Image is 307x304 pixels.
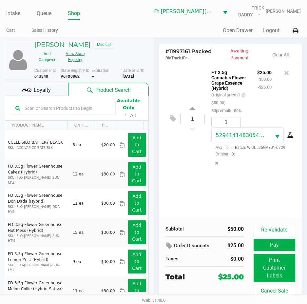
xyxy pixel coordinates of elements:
button: Add to Cart [128,279,146,303]
span: Loyalty [34,86,51,94]
a: Sales History [31,26,58,34]
button: Re-Validate [254,224,295,236]
app-button-loader: Add to Cart [132,193,142,213]
span: State Registry ID [61,68,89,73]
span: -50% [231,108,241,113]
span: 11997161 Packed [165,48,212,54]
span: $30.00 [101,259,115,264]
span: $30.00 [101,289,115,293]
td: FD 3.5g Flower Greenhouse Lemon Zest (Hybrid) [5,247,69,276]
span: $30.00 [101,201,115,206]
span: Avail: 0 Batch: W-JUL25GPE01-0729 [211,145,285,150]
div: Taxes [165,255,200,263]
div: Data table [5,121,148,292]
p: $25.00 [257,68,272,75]
div: $0.00 [209,255,244,263]
button: Add to Cart [128,191,146,215]
button: Add to Cart [128,250,146,274]
p: SKU: FLO-[PERSON_NAME]-SUN-HTM [8,233,67,243]
app-button-loader: Add to Cart [132,164,142,183]
span: Expiration [91,68,109,73]
div: $25.00 [224,240,244,251]
button: View State Registry [60,49,86,65]
span: Ft [PERSON_NAME][GEOGRAPHIC_DATA] [154,8,215,15]
small: 50premall: [211,108,241,113]
a: Intake [6,9,20,18]
input: Scan or Search Products to Begin [22,103,112,113]
span: Web: v1.40.0 [142,298,165,303]
button: Open Drawer [223,27,253,34]
td: FD 3.5g Flower Greenhouse Don Dada (Hybrid) [5,189,69,218]
button: Add to Cart [128,162,146,186]
span: - [187,56,188,60]
app-button-loader: Add to Cart [132,135,142,154]
td: 11 ea [69,189,98,218]
button: Add Caregiver [34,49,60,65]
span: TRICK-DADDY [238,5,266,18]
span: 5294141483054713 [216,132,269,138]
span: Medical [94,41,114,49]
app-button-loader: Add to Cart [132,223,142,242]
p: SKU: ACC-VAP-CC-BATSIBLK [8,145,67,150]
p: SKU: FLO-[PERSON_NAME]-SUN-LMZ [8,263,67,273]
th: PRODUCT NAME [5,121,67,130]
b: 613840 [34,74,48,79]
span: $30.00 [101,172,115,176]
button: Cancel Sale [254,285,295,297]
span: BioTrack ID: [165,56,187,60]
span: Date of Birth [123,68,144,73]
div: Subtotal [165,225,200,233]
th: PRICE [95,121,116,130]
p: Awaiting Payment [230,48,266,61]
th: ON HAND [67,121,95,130]
button: Select [271,128,283,143]
b: [DATE] [123,74,134,79]
button: Add to Cart [128,220,146,244]
a: Queue [37,9,51,18]
button: Clear All [272,51,289,58]
button: Select [219,4,231,19]
span: $20.00 [101,143,115,147]
app-button-loader: Add to Cart [132,252,142,271]
span: $30.00 [101,230,115,235]
span: # [165,48,169,54]
td: 3 ea [69,130,98,159]
td: CCELL SILO BATTERY BLACK [5,130,69,159]
p: SKU: FLO-[PERSON_NAME]-SUN-CKZ [8,175,67,185]
a: Shop [68,9,80,18]
td: 15 ea [69,218,98,247]
p: FT 3.5g Cannabis Flower Grape Essence (Hybrid) [211,68,247,91]
p: SKU: FLO-[PERSON_NAME]-DDA-HYB [8,204,67,214]
span: Original ID: [211,151,292,157]
span: ᛫ [122,112,130,118]
app-button-loader: Add to Cart [132,281,142,300]
span: [PERSON_NAME] [266,8,301,15]
b: -- [91,74,95,79]
span: Product Search [95,86,131,94]
small: Original price (1 @ $50.00) [211,92,245,105]
td: 9 ea [69,247,98,276]
div: Order Discounts [165,240,215,252]
div: $25.00 [218,272,244,282]
td: FD 3.5g Flower Greenhouse Hot Mess (Hybrid) [5,218,69,247]
button: Print Customer Labels [254,254,295,282]
h5: [PERSON_NAME] [34,41,90,49]
td: 12 ea [69,159,98,189]
b: P6FX0862 [61,74,80,79]
small: $50.00 [259,77,272,82]
button: All [130,112,136,119]
button: Remove the package from the orderLine [212,157,221,169]
button: Logout [263,27,279,34]
a: Cart [6,26,15,34]
button: Add to Cart [128,133,146,157]
small: -$25.00 [258,85,272,90]
td: FD 3.5g Flower Greenhouse Cakez (Hybrid) [5,159,69,189]
span: Customer ID [34,68,56,73]
div: $50.00 [209,225,244,233]
span: · [229,145,235,150]
div: Total [165,272,208,282]
button: Pay [254,239,295,251]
